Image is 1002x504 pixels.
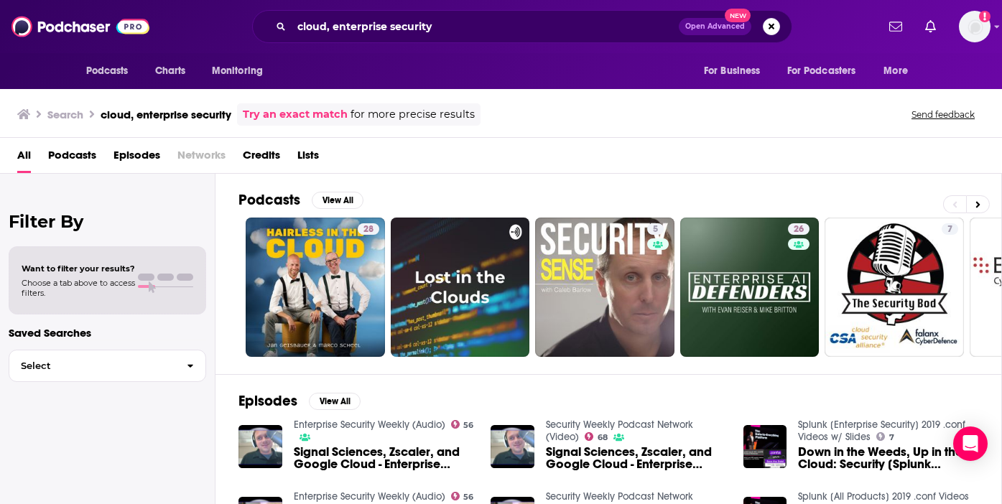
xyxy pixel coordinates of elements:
[679,18,751,35] button: Open AdvancedNew
[685,23,745,30] span: Open Advanced
[113,144,160,173] a: Episodes
[238,191,363,209] a: PodcastsView All
[546,419,693,443] a: Security Weekly Podcast Network (Video)
[243,144,280,173] a: Credits
[297,144,319,173] a: Lists
[694,57,779,85] button: open menu
[778,57,877,85] button: open menu
[292,15,679,38] input: Search podcasts, credits, & more...
[535,218,674,357] a: 5
[47,108,83,121] h3: Search
[653,223,658,237] span: 5
[294,419,445,431] a: Enterprise Security Weekly (Audio)
[876,432,894,441] a: 7
[883,61,908,81] span: More
[246,218,385,357] a: 28
[953,426,988,461] div: Open Intercom Messenger
[238,425,282,469] img: Signal Sciences, Zscaler, and Google Cloud - Enterprise Security Weekly #63
[647,223,664,235] a: 5
[907,108,979,121] button: Send feedback
[9,326,206,340] p: Saved Searches
[252,10,792,43] div: Search podcasts, credits, & more...
[294,490,445,503] a: Enterprise Security Weekly (Audio)
[919,14,942,39] a: Show notifications dropdown
[48,144,96,173] a: Podcasts
[212,61,263,81] span: Monitoring
[86,61,129,81] span: Podcasts
[101,108,231,121] h3: cloud, enterprise security
[788,223,810,235] a: 26
[743,425,787,469] img: Down in the Weeds, Up in the Cloud: Security [Splunk Enterprise, Splunk Cloud, Splunk Enterprise ...
[22,263,135,274] span: Want to filter your results?
[11,13,149,40] img: Podchaser - Follow, Share and Rate Podcasts
[294,446,474,470] a: Signal Sciences, Zscaler, and Google Cloud - Enterprise Security Weekly #63
[358,223,379,235] a: 28
[238,392,297,410] h2: Episodes
[363,223,374,237] span: 28
[546,446,726,470] a: Signal Sciences, Zscaler, and Google Cloud - Enterprise Security Weekly #63
[312,192,363,209] button: View All
[947,223,952,237] span: 7
[243,106,348,123] a: Try an exact match
[9,211,206,232] h2: Filter By
[704,61,761,81] span: For Business
[238,191,300,209] h2: Podcasts
[177,144,226,173] span: Networks
[889,434,894,441] span: 7
[9,361,175,370] span: Select
[463,494,473,500] span: 56
[351,106,475,123] span: for more precise results
[794,223,804,237] span: 26
[155,61,186,81] span: Charts
[959,11,991,42] img: User Profile
[959,11,991,42] button: Show profile menu
[76,57,147,85] button: open menu
[22,278,135,298] span: Choose a tab above to access filters.
[309,393,361,410] button: View All
[598,434,608,441] span: 68
[979,11,991,22] svg: Add a profile image
[491,425,534,469] img: Signal Sciences, Zscaler, and Google Cloud - Enterprise Security Weekly #63
[146,57,195,85] a: Charts
[798,446,978,470] a: Down in the Weeds, Up in the Cloud: Security [Splunk Enterprise, Splunk Cloud, Splunk Enterprise ...
[463,422,473,429] span: 56
[585,432,608,441] a: 68
[451,492,474,500] a: 56
[680,218,820,357] a: 26
[787,61,856,81] span: For Podcasters
[451,420,474,429] a: 56
[825,218,964,357] a: 7
[873,57,926,85] button: open menu
[942,223,958,235] a: 7
[9,350,206,382] button: Select
[238,392,361,410] a: EpisodesView All
[725,9,751,22] span: New
[17,144,31,173] a: All
[202,57,282,85] button: open menu
[959,11,991,42] span: Logged in as PresleyM
[883,14,908,39] a: Show notifications dropdown
[798,419,965,443] a: Splunk [Enterprise Security] 2019 .conf Videos w/ Slides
